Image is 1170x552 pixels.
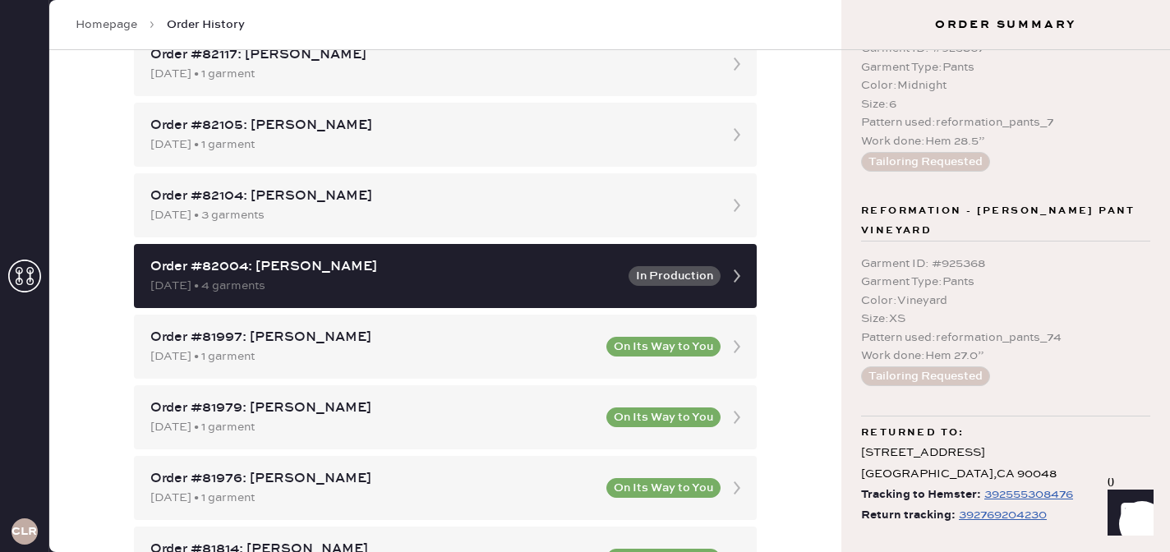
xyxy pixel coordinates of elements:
[956,505,1047,526] a: 392769204230
[861,366,990,386] button: Tailoring Requested
[150,328,597,347] div: Order #81997: [PERSON_NAME]
[629,266,721,286] button: In Production
[861,310,1150,328] div: Size : XS
[606,337,721,356] button: On Its Way to You
[606,407,721,427] button: On Its Way to You
[167,16,245,33] span: Order History
[861,505,956,526] span: Return tracking:
[12,526,37,537] h3: CLR
[150,418,597,436] div: [DATE] • 1 garment
[606,478,721,498] button: On Its Way to You
[150,206,711,224] div: [DATE] • 3 garments
[150,257,619,277] div: Order #82004: [PERSON_NAME]
[861,443,1150,484] div: [STREET_ADDRESS] [GEOGRAPHIC_DATA] , CA 90048
[861,485,981,505] span: Tracking to Hemster:
[861,292,1150,310] div: Color : Vineyard
[861,255,1150,273] div: Garment ID : # 925368
[150,65,711,83] div: [DATE] • 1 garment
[861,76,1150,94] div: Color : Midnight
[150,186,711,206] div: Order #82104: [PERSON_NAME]
[861,347,1150,365] div: Work done : Hem 27.0”
[861,201,1150,241] span: Reformation - [PERSON_NAME] Pant Vineyard
[984,485,1073,504] div: https://www.fedex.com/apps/fedextrack/?tracknumbers=392555308476&cntry_code=US
[861,113,1150,131] div: Pattern used : reformation_pants_7
[150,45,711,65] div: Order #82117: [PERSON_NAME]
[841,16,1170,33] h3: Order Summary
[150,347,597,366] div: [DATE] • 1 garment
[959,505,1047,525] div: https://www.fedex.com/apps/fedextrack/?tracknumbers=392769204230&cntry_code=US
[861,423,965,443] span: Returned to:
[150,136,711,154] div: [DATE] • 1 garment
[150,469,597,489] div: Order #81976: [PERSON_NAME]
[150,489,597,507] div: [DATE] • 1 garment
[76,16,137,33] a: Homepage
[150,277,619,295] div: [DATE] • 4 garments
[150,116,711,136] div: Order #82105: [PERSON_NAME]
[1092,478,1163,549] iframe: Front Chat
[861,273,1150,291] div: Garment Type : Pants
[981,485,1073,505] a: 392555308476
[861,132,1150,150] div: Work done : Hem 28.5”
[150,398,597,418] div: Order #81979: [PERSON_NAME]
[861,58,1150,76] div: Garment Type : Pants
[861,152,990,172] button: Tailoring Requested
[861,329,1150,347] div: Pattern used : reformation_pants_74
[861,95,1150,113] div: Size : 6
